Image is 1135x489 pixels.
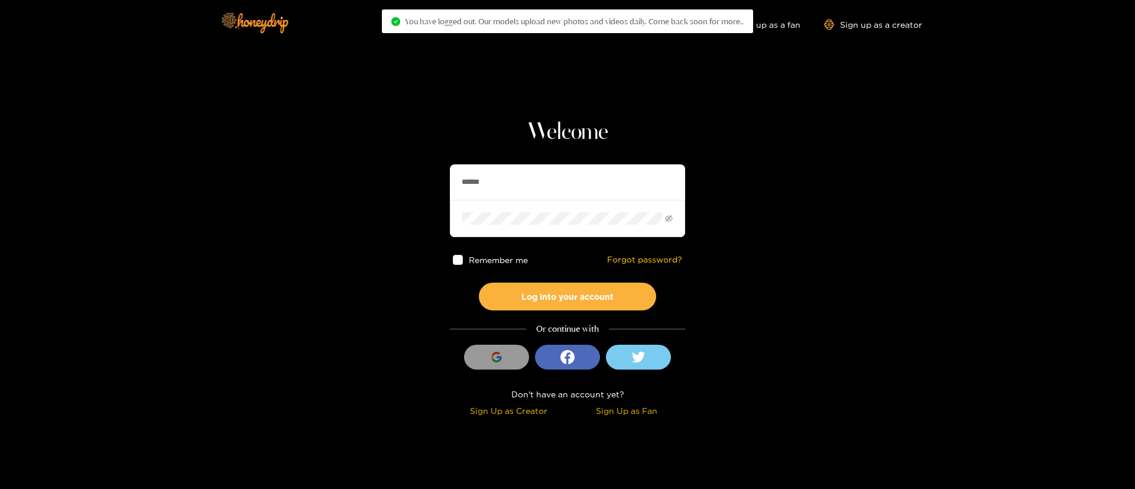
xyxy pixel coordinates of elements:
span: You have logged out. Our models upload new photos and videos daily. Come back soon for more.. [405,17,744,26]
div: Sign Up as Fan [570,404,682,417]
span: Remember me [469,255,528,264]
h1: Welcome [450,118,685,147]
button: Log into your account [479,283,656,310]
div: Don't have an account yet? [450,387,685,401]
a: Sign up as a creator [824,20,922,30]
a: Forgot password? [607,255,682,265]
div: Or continue with [450,322,685,336]
a: Sign up as a fan [719,20,800,30]
span: check-circle [391,17,400,26]
div: Sign Up as Creator [453,404,565,417]
span: eye-invisible [665,215,673,222]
